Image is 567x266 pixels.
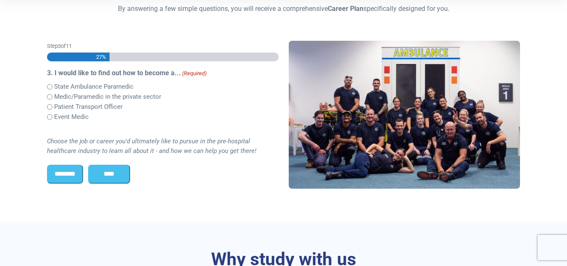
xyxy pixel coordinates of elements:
[95,53,106,61] span: 27%
[47,68,279,78] legend: 3. I would like to find out how to become a...
[47,42,279,50] p: Step of
[181,69,206,78] span: (Required)
[54,82,133,92] label: State Ambulance Paramedic
[58,43,61,49] span: 3
[54,102,123,112] label: Patient Transport Officer
[47,4,520,14] p: By answering a few simple questions, you will receive a comprehensive specifically designed for you.
[54,92,161,102] label: Medic/Paramedic in the private sector
[54,112,89,122] label: Event Medic
[328,5,363,13] strong: Career Plan
[47,137,256,155] i: Choose the job or career you'd ultimately like to pursue in the pre-hospital healthcare industry ...
[66,43,72,49] span: 11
